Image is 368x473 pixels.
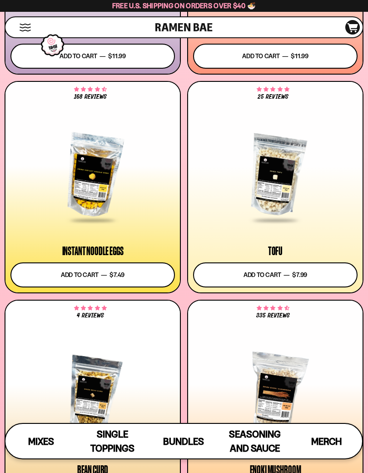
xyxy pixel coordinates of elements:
[74,94,107,100] span: 168 reviews
[10,44,175,69] button: Add to cart — $11.99
[74,88,106,91] span: 4.73 stars
[62,246,124,257] div: Instant Noodle Eggs
[28,436,54,447] span: Mixes
[311,436,342,447] span: Merch
[112,1,256,10] span: Free U.S. Shipping on Orders over $40 🍜
[74,307,106,310] span: 5.00 stars
[77,424,148,458] a: Single Toppings
[10,262,175,287] button: Add to cart — $7.49
[258,94,288,100] span: 25 reviews
[257,307,289,310] span: 4.53 stars
[5,424,77,458] a: Mixes
[19,24,31,31] button: Mobile Menu Trigger
[77,312,104,319] span: 4 reviews
[256,312,290,319] span: 335 reviews
[5,81,181,293] a: 4.73 stars 168 reviews Instant Noodle Eggs Add to cart — $7.49
[187,81,363,293] a: 4.80 stars 25 reviews Tofu Add to cart — $7.99
[229,428,281,454] span: Seasoning and Sauce
[219,424,291,458] a: Seasoning and Sauce
[268,246,283,257] div: Tofu
[193,262,358,287] button: Add to cart — $7.99
[291,424,362,458] a: Merch
[163,436,204,447] span: Bundles
[148,424,219,458] a: Bundles
[193,44,358,69] button: Add to cart — $11.99
[90,428,134,454] span: Single Toppings
[257,88,289,91] span: 4.80 stars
